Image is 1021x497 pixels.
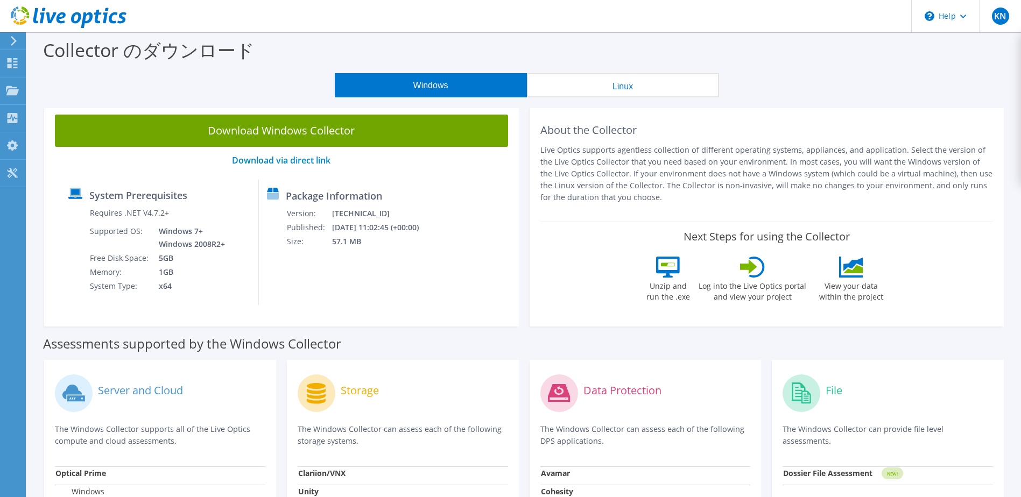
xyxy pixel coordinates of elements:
[89,224,151,251] td: Supported OS:
[541,468,570,478] strong: Avamar
[55,423,265,447] p: The Windows Collector supports all of the Live Optics compute and cloud assessments.
[783,468,872,478] strong: Dossier File Assessment
[643,278,693,302] label: Unzip and run the .exe
[332,235,433,248] td: 57.1 MB
[887,471,898,477] tspan: NEW!
[992,8,1009,25] span: KN
[286,207,332,221] td: Version:
[89,265,151,279] td: Memory:
[232,154,330,166] a: Download via direct link
[341,385,379,396] label: Storage
[90,208,169,218] label: Requires .NET V4.7.2+
[540,124,994,137] h2: About the Collector
[98,385,183,396] label: Server and Cloud
[151,251,227,265] td: 5GB
[89,251,151,265] td: Free Disk Space:
[541,486,573,496] strong: Cohesity
[298,468,346,478] strong: Clariion/VNX
[43,338,341,349] label: Assessments supported by the Windows Collector
[43,38,255,62] label: Collector のダウンロード
[286,190,382,201] label: Package Information
[698,278,807,302] label: Log into the Live Optics portal and view your project
[332,207,433,221] td: [TECHNICAL_ID]
[151,279,227,293] td: x64
[826,385,842,396] label: File
[298,423,508,447] p: The Windows Collector can assess each of the following storage systems.
[55,486,104,497] label: Windows
[527,73,719,97] button: Linux
[151,224,227,251] td: Windows 7+ Windows 2008R2+
[335,73,527,97] button: Windows
[332,221,433,235] td: [DATE] 11:02:45 (+00:00)
[812,278,890,302] label: View your data within the project
[540,144,994,203] p: Live Optics supports agentless collection of different operating systems, appliances, and applica...
[151,265,227,279] td: 1GB
[925,11,934,21] svg: \n
[286,235,332,248] td: Size:
[684,230,850,243] label: Next Steps for using the Collector
[89,190,187,201] label: System Prerequisites
[583,385,661,396] label: Data Protection
[55,468,106,478] strong: Optical Prime
[55,115,508,147] a: Download Windows Collector
[540,423,751,447] p: The Windows Collector can assess each of the following DPS applications.
[89,279,151,293] td: System Type:
[783,423,993,447] p: The Windows Collector can provide file level assessments.
[286,221,332,235] td: Published:
[298,486,319,496] strong: Unity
